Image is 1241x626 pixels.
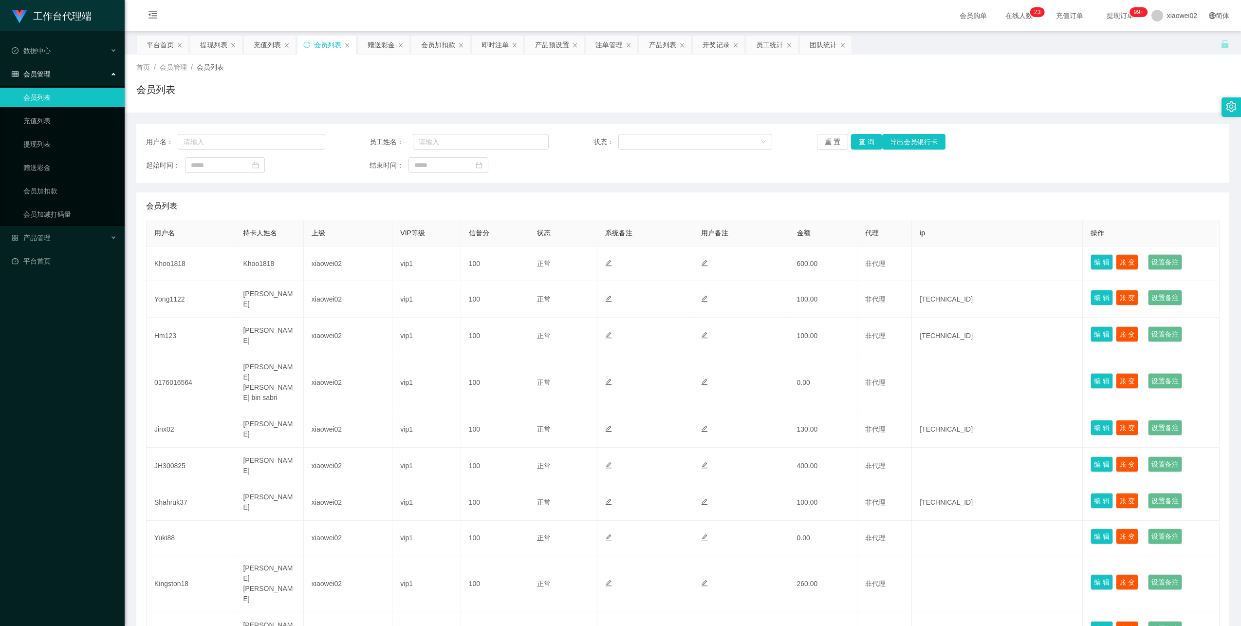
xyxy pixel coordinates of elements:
[312,229,325,237] span: 上级
[12,234,51,242] span: 产品管理
[1091,229,1104,237] span: 操作
[912,411,1083,448] td: [TECHNICAL_ID]
[392,448,461,484] td: vip1
[1148,373,1182,389] button: 设置备注
[1116,574,1138,590] button: 账 变
[400,229,425,237] span: VIP等级
[912,281,1083,318] td: [TECHNICAL_ID]
[235,247,303,281] td: Khoo1818
[572,42,578,48] i: 图标: close
[482,36,509,54] div: 即时注单
[882,134,945,150] button: 导出会员银行卡
[392,247,461,281] td: vip1
[1148,326,1182,342] button: 设置备注
[1091,529,1113,544] button: 编 辑
[147,354,235,411] td: 0176016564
[147,521,235,555] td: Yuki88
[789,281,857,318] td: 100.00
[701,425,708,432] i: 图标: edit
[537,379,551,386] span: 正常
[469,229,489,237] span: 信誉分
[912,318,1083,354] td: [TECHNICAL_ID]
[1148,529,1182,544] button: 设置备注
[1209,12,1216,19] i: 图标: global
[136,63,150,71] span: 首页
[1148,574,1182,590] button: 设置备注
[789,521,857,555] td: 0.00
[304,281,392,318] td: xiaowei02
[1091,373,1113,389] button: 编 辑
[154,229,175,237] span: 用户名
[1116,529,1138,544] button: 账 变
[197,63,224,71] span: 会员列表
[593,137,619,147] span: 状态：
[284,42,290,48] i: 图标: close
[314,36,341,54] div: 会员列表
[12,70,51,78] span: 会员管理
[235,484,303,521] td: [PERSON_NAME]
[1091,254,1113,270] button: 编 辑
[789,555,857,612] td: 260.00
[461,318,529,354] td: 100
[1091,326,1113,342] button: 编 辑
[605,260,612,266] i: 图标: edit
[703,36,730,54] div: 开奖记录
[1116,290,1138,305] button: 账 变
[147,247,235,281] td: Khoo1818
[136,0,169,32] i: 图标: menu-fold
[147,448,235,484] td: JH300825
[537,534,551,542] span: 正常
[461,247,529,281] td: 100
[392,555,461,612] td: vip1
[701,580,708,587] i: 图标: edit
[1037,7,1041,17] p: 3
[1130,7,1148,17] sup: 1030
[912,484,1083,521] td: [TECHNICAL_ID]
[461,281,529,318] td: 100
[398,42,404,48] i: 图标: close
[865,295,886,303] span: 非代理
[537,462,551,470] span: 正常
[865,425,886,433] span: 非代理
[304,448,392,484] td: xiaowei02
[810,36,837,54] div: 团队统计
[368,36,395,54] div: 赠送彩金
[200,36,227,54] div: 提现列表
[701,498,708,505] i: 图标: edit
[235,318,303,354] td: [PERSON_NAME]
[136,82,175,97] h1: 会员列表
[605,534,612,541] i: 图标: edit
[701,534,708,541] i: 图标: edit
[23,111,117,131] a: 充值列表
[392,318,461,354] td: vip1
[12,47,19,54] i: 图标: check-circle-o
[789,318,857,354] td: 100.00
[461,354,529,411] td: 100
[789,411,857,448] td: 130.00
[786,42,792,48] i: 图标: close
[797,229,811,237] span: 金额
[1091,493,1113,509] button: 编 辑
[476,162,482,169] i: 图标: calendar
[243,229,277,237] span: 持卡人姓名
[147,484,235,521] td: Shahruk37
[537,229,551,237] span: 状态
[537,425,551,433] span: 正常
[12,234,19,241] i: 图标: appstore-o
[1148,456,1182,472] button: 设置备注
[461,555,529,612] td: 100
[252,162,259,169] i: 图标: calendar
[344,42,350,48] i: 图标: close
[1148,420,1182,436] button: 设置备注
[1226,101,1237,112] i: 图标: setting
[1102,12,1139,19] span: 提现订单
[1116,254,1138,270] button: 账 变
[865,498,886,506] span: 非代理
[147,411,235,448] td: Jinx02
[235,411,303,448] td: [PERSON_NAME]
[392,484,461,521] td: vip1
[370,160,408,171] span: 结束时间：
[537,295,551,303] span: 正常
[12,251,117,271] a: 图标: dashboard平台首页
[1030,7,1044,17] sup: 23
